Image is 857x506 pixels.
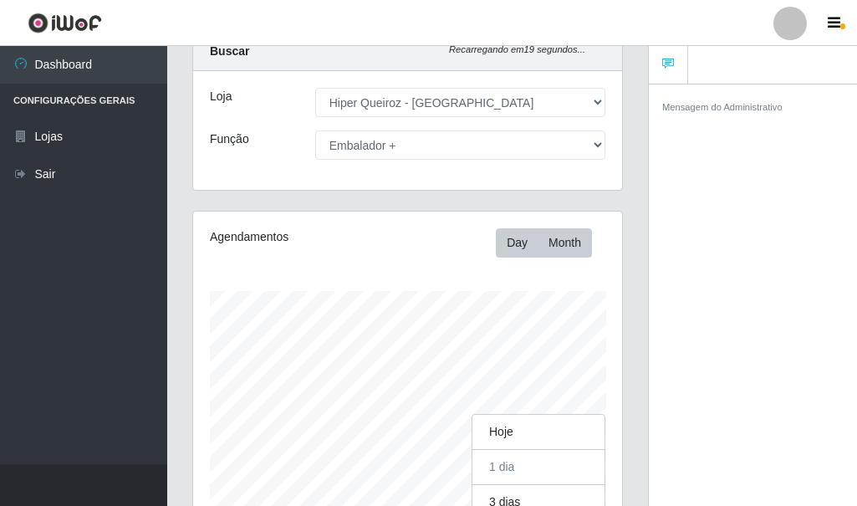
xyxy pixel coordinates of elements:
label: Loja [210,88,232,105]
i: Recarregando em 19 segundos... [449,44,585,54]
div: First group [496,228,592,258]
img: CoreUI Logo [28,13,102,33]
strong: Buscar [210,44,249,58]
button: Day [496,228,538,258]
div: Agendamentos [210,228,360,246]
small: Mensagem do Administrativo [662,102,783,112]
div: Toolbar with button groups [496,228,605,258]
button: 1 dia [472,450,604,485]
button: Hoje [472,415,604,450]
button: Month [538,228,592,258]
label: Função [210,130,249,148]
